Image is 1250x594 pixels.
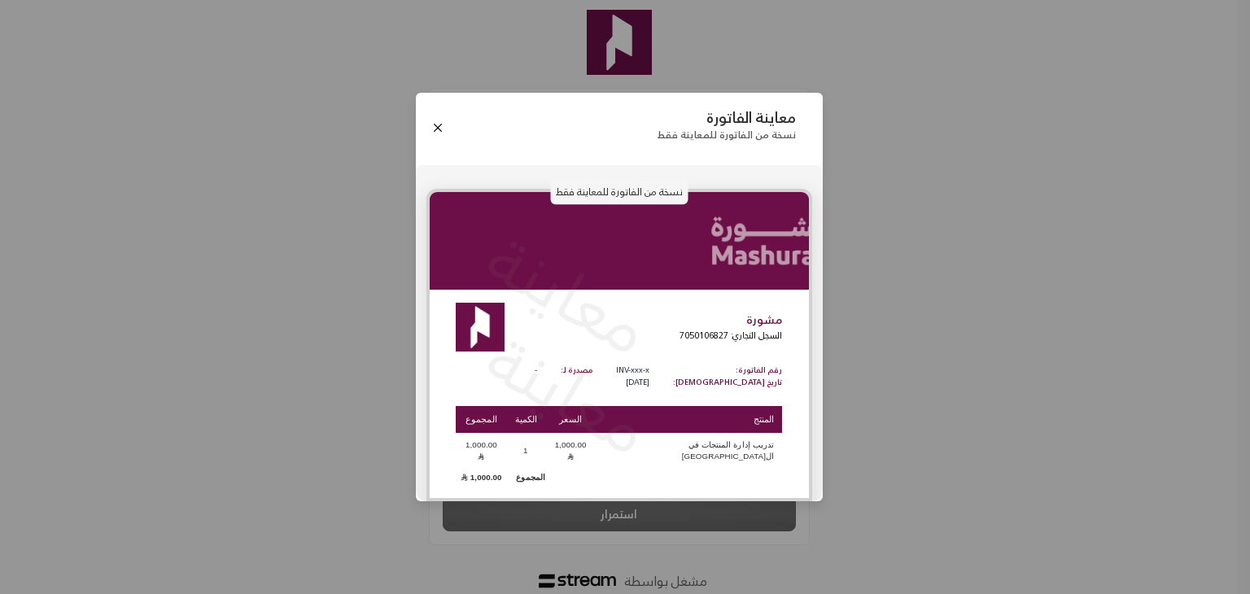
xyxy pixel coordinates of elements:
[673,365,782,377] p: رقم الفاتورة:
[518,445,534,456] span: 1
[456,435,507,468] td: 1,000.00
[680,329,782,343] p: السجل التجاري: 7050106827
[596,435,782,468] td: تدريب إدارة المنتجات في ال[GEOGRAPHIC_DATA]
[657,129,796,141] p: نسخة من الفاتورة للمعاينة فقط
[456,303,505,352] img: Logo
[657,109,796,127] p: معاينة الفاتورة
[470,208,668,379] p: معاينة
[456,365,537,377] p: -
[456,404,782,487] table: Products
[545,435,596,468] td: 1,000.00
[456,406,507,433] th: المجموع
[596,406,782,433] th: المنتج
[456,469,507,485] td: 1,000.00
[673,377,782,389] p: تاريخ [DEMOGRAPHIC_DATA]:
[429,119,447,137] button: Close
[680,312,782,329] p: مشورة
[507,469,545,485] td: المجموع
[550,178,688,204] p: نسخة من الفاتورة للمعاينة فقط
[430,192,809,290] img: Linkedin%20Banner%20-%20Mashurah%20%283%29_mwsyu.png
[470,308,668,479] p: معاينة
